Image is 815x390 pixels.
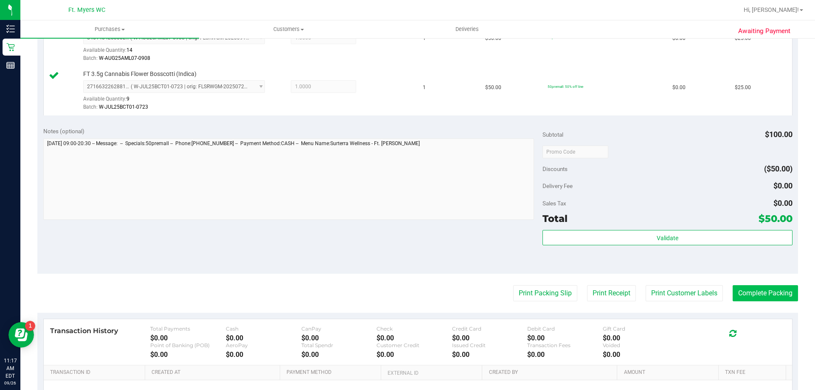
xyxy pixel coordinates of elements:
div: Total Payments [150,325,226,332]
div: Cash [226,325,301,332]
button: Validate [542,230,792,245]
th: External ID [381,365,482,381]
div: $0.00 [603,351,678,359]
span: Sales Tax [542,200,566,207]
span: Hi, [PERSON_NAME]! [744,6,799,13]
span: $50.00 [759,213,793,224]
span: Discounts [542,161,568,177]
div: Check [377,325,452,332]
iframe: Resource center [8,322,34,348]
input: Promo Code [542,146,608,158]
div: $0.00 [226,334,301,342]
div: $0.00 [301,334,377,342]
span: 1 [423,84,426,92]
div: $0.00 [150,351,226,359]
div: $0.00 [452,351,528,359]
span: Validate [657,235,678,241]
span: W-AUG25AML07-0908 [99,55,150,61]
div: Debit Card [527,325,603,332]
div: $0.00 [150,334,226,342]
div: $0.00 [527,334,603,342]
span: $0.00 [773,181,793,190]
span: Purchases [20,25,199,33]
span: Batch: [83,104,98,110]
a: Transaction ID [50,369,142,376]
div: $0.00 [377,351,452,359]
span: Customers [200,25,377,33]
div: CanPay [301,325,377,332]
div: Transaction Fees [527,342,603,348]
div: Voided [603,342,678,348]
span: $0.00 [672,84,686,92]
a: Customers [199,20,378,38]
inline-svg: Reports [6,61,15,70]
a: Created At [152,369,276,376]
div: Credit Card [452,325,528,332]
a: Deliveries [378,20,556,38]
p: 09/26 [4,380,17,386]
div: $0.00 [452,334,528,342]
a: Payment Method [287,369,378,376]
button: Print Receipt [587,285,636,301]
span: Batch: [83,55,98,61]
span: $100.00 [765,130,793,139]
div: Customer Credit [377,342,452,348]
div: Available Quantity: [83,93,274,109]
div: Point of Banking (POB) [150,342,226,348]
span: $0.00 [773,199,793,208]
span: 50premall: 50% off line [548,84,583,89]
span: $50.00 [485,84,501,92]
div: $0.00 [226,351,301,359]
div: $0.00 [377,334,452,342]
div: $0.00 [603,334,678,342]
button: Complete Packing [733,285,798,301]
span: Notes (optional) [43,128,84,135]
span: Total [542,213,568,224]
div: $0.00 [527,351,603,359]
span: 9 [126,96,129,102]
span: W-JUL25BCT01-0723 [99,104,148,110]
a: Amount [624,369,715,376]
span: Ft. Myers WC [68,6,105,14]
span: Subtotal [542,131,563,138]
span: 14 [126,47,132,53]
p: 11:17 AM EDT [4,357,17,380]
inline-svg: Inventory [6,25,15,33]
span: FT 3.5g Cannabis Flower Bosscotti (Indica) [83,70,197,78]
span: Delivery Fee [542,182,573,189]
span: Deliveries [444,25,490,33]
span: ($50.00) [764,164,793,173]
div: Gift Card [603,325,678,332]
a: Purchases [20,20,199,38]
span: Awaiting Payment [738,26,790,36]
div: AeroPay [226,342,301,348]
a: Txn Fee [725,369,782,376]
div: Total Spendr [301,342,377,348]
button: Print Packing Slip [513,285,577,301]
iframe: Resource center unread badge [25,321,35,331]
inline-svg: Retail [6,43,15,51]
span: $25.00 [735,84,751,92]
div: Available Quantity: [83,44,274,61]
div: Issued Credit [452,342,528,348]
button: Print Customer Labels [646,285,723,301]
a: Created By [489,369,614,376]
div: $0.00 [301,351,377,359]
